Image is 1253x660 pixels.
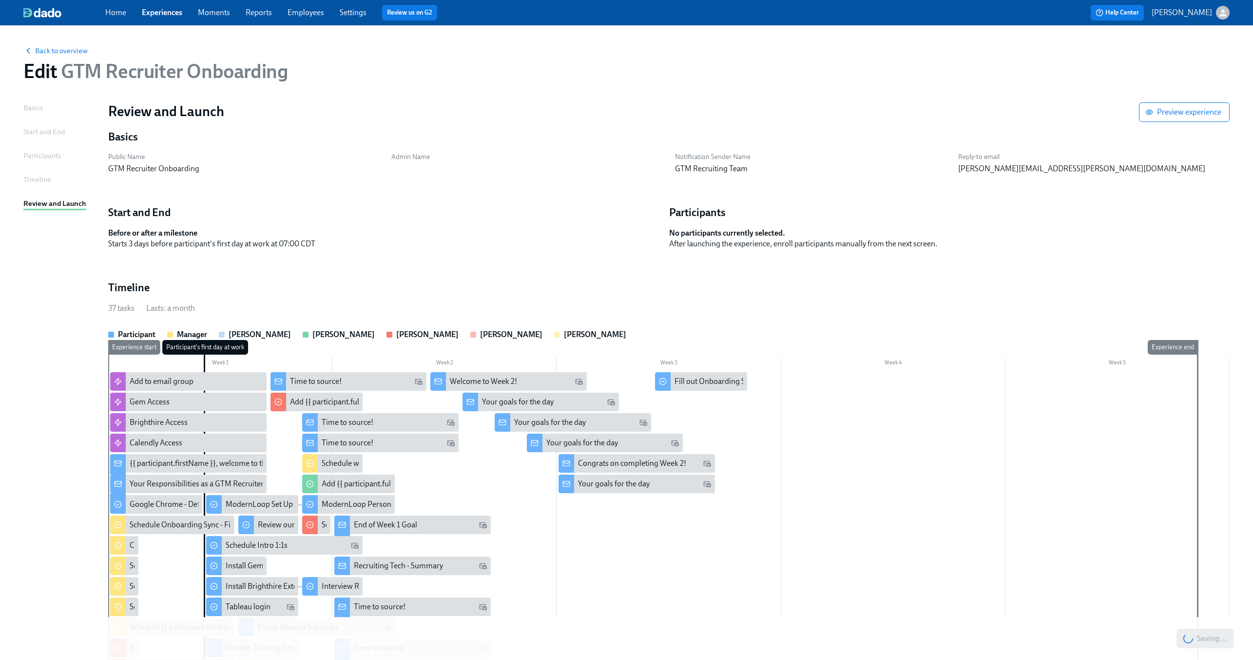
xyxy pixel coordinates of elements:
h6: No participants currently selected. [669,228,1222,239]
button: Back to overview [23,46,88,56]
svg: Work Email [703,480,711,488]
div: Time to source! [354,601,405,612]
a: dado [23,8,105,18]
div: Gem Access [110,393,267,411]
div: Congrats on completing Week 2! [559,454,715,473]
div: Your goals for the day [578,479,650,489]
button: Participants [669,205,726,220]
h6: Notification Sender Name [675,152,946,161]
div: Time to source! [322,417,373,428]
div: Welcome to Week 2! [450,376,517,387]
div: Add to email group [130,376,193,387]
span: GTM Recruiter Onboarding [57,60,288,83]
div: Week 5 [1005,358,1230,370]
div: Fill out Onboarding Survey [675,376,763,387]
div: ModernLoop Personal Settings [302,495,394,514]
a: Employees [288,8,324,17]
div: Time to source! [322,438,373,448]
div: Gem Access [130,397,170,407]
h6: Admin Name [391,152,663,161]
div: Review our team SOP [238,516,298,534]
svg: Work Email [575,378,583,385]
div: 37 tasks [108,303,135,314]
div: Create Outreach Review w/ Manager meeting for {{ participant.fullName }} [130,540,377,551]
h1: Basics [108,130,138,144]
div: Participant's first day at work [162,340,248,355]
div: Lasts : a month [146,303,195,314]
span: Preview experience [1147,107,1221,117]
a: Experiences [142,8,182,17]
div: Brighthire Access [110,413,267,432]
strong: [PERSON_NAME] [312,330,375,339]
svg: Work Email [607,398,615,406]
div: Welcome to Week 2! [430,372,587,391]
svg: Work Email [703,460,711,467]
div: Participants [23,150,61,161]
strong: Participant [118,330,155,339]
svg: Work Email [415,378,423,385]
h1: Edit [23,60,288,83]
a: Moments [198,8,230,17]
div: Fill out Onboarding Survey [655,372,747,391]
div: Your Responsibilities as a GTM Recruiter [130,479,264,489]
div: Recruiting Tech - Summary [354,560,443,571]
div: Send intro email [110,598,138,616]
div: Your goals for the day [546,438,618,448]
div: Starts 3 days before participant's first day at work at 07:00 CDT [108,239,661,249]
svg: Work Email [447,419,455,426]
strong: [PERSON_NAME] [480,330,542,339]
h1: Review and Launch [108,102,1139,120]
h6: Before or after a milestone [108,228,661,239]
svg: Work Email [351,541,359,549]
div: Congrats on completing Week 2! [578,458,686,469]
div: Add {{ participant.fullName }} to Monthly All Hands [322,479,492,489]
svg: Work Email [479,521,487,529]
div: ModernLoop Personal Settings [322,499,425,510]
p: [PERSON_NAME] [1152,7,1212,18]
div: Your Responsibilities as a GTM Recruiter [110,475,267,493]
div: Your goals for the day [495,413,651,432]
img: dado [23,8,61,18]
p: [PERSON_NAME][EMAIL_ADDRESS][PERSON_NAME][DOMAIN_NAME] [958,163,1230,174]
button: Review us on G2 [382,5,437,20]
div: Week 2 [332,358,557,370]
div: Schedule weekly 1:1s with {{ participant.fullName }} [322,458,491,469]
div: Your goals for the day [463,393,619,411]
div: Recruiting Tech - Summary [334,557,491,575]
div: Send {{ participant.fullName }} the behavioral assessment [322,520,513,530]
div: Timeline [23,174,51,185]
div: Schedule weekly 1:1s with {{ participant.fullName }} [302,454,362,473]
div: Install Gem Extension [226,560,298,571]
div: Set up daily EOD wrap ups [130,581,216,592]
div: Start and End [23,126,65,137]
strong: [PERSON_NAME] [229,330,291,339]
div: Your goals for the day [527,434,683,452]
div: Time to source! [302,413,459,432]
div: Schedule intro with {{ participant.fullName }} and {{ manager.firstName }} [130,560,374,571]
div: Brighthire Access [130,417,188,428]
h6: Public Name [108,152,380,161]
div: Install Brighthire Extension [206,577,298,596]
div: Calendly Access [110,434,267,452]
button: Timeline [108,280,150,295]
button: [PERSON_NAME] [1152,6,1230,20]
button: Help Center [1091,5,1144,20]
div: Experience start [108,340,160,355]
div: Schedule Onboarding Sync - First Prelims [130,520,267,530]
div: Time to source! [290,376,342,387]
div: Add {{ participant.fullName }} to 1:1 list [270,393,363,411]
div: Week 4 [781,358,1005,370]
div: After launching the experience, enroll participants manually from the next screen. [669,239,1222,249]
svg: Work Email [287,603,294,611]
svg: Work Email [639,419,647,426]
div: {{ participant.firstName }}, welcome to the team! [130,458,291,469]
div: End of Week 1 Goal [334,516,491,534]
svg: Work Email [671,439,679,447]
p: GTM Recruiter Onboarding [108,163,380,174]
div: Calendly Access [130,438,182,448]
div: Time to source! [270,372,427,391]
button: Preview experience [1139,102,1230,122]
button: Start and End [108,205,171,220]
